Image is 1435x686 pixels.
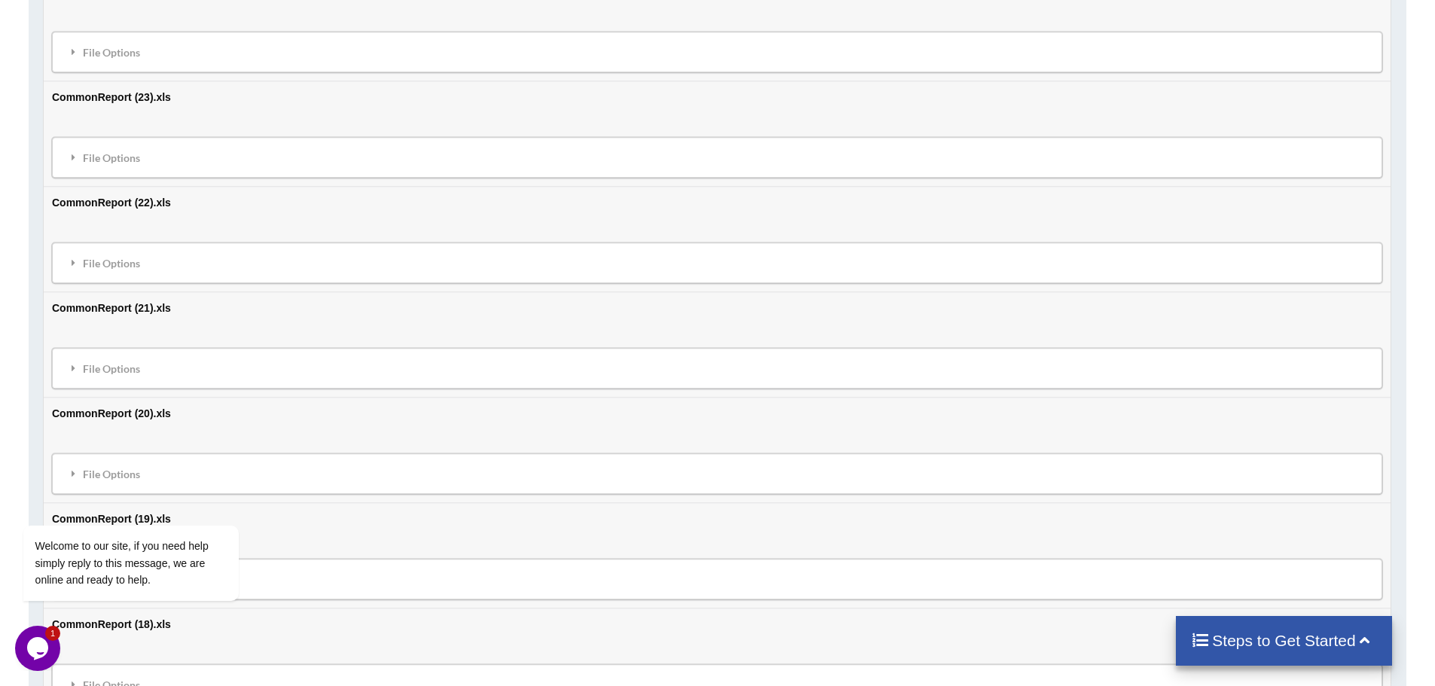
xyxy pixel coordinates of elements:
[56,142,1378,173] div: File Options
[44,291,1391,397] td: CommonReport (21).xls
[56,247,1378,279] div: File Options
[56,352,1378,384] div: File Options
[44,186,1391,291] td: CommonReport (22).xls
[56,563,1378,595] div: File Options
[1191,631,1377,650] h4: Steps to Get Started
[44,502,1391,608] td: CommonReport (19).xls
[44,81,1391,186] td: CommonReport (23).xls
[56,458,1378,489] div: File Options
[15,389,286,618] iframe: chat widget
[56,36,1378,68] div: File Options
[44,397,1391,502] td: CommonReport (20).xls
[15,626,63,671] iframe: chat widget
